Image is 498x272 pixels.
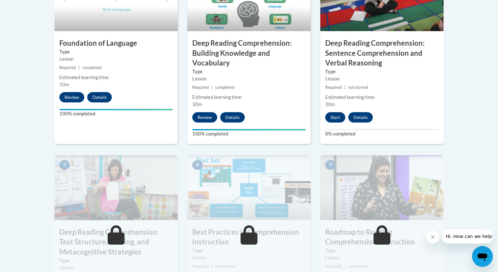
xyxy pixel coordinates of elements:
span: 8 [192,160,203,170]
h3: Deep Reading Comprehension: Text Structure, Writing, and Metacognitive Strategies [54,227,178,257]
h3: Roadmap to Reading Comprehension Instruction [320,227,444,247]
span: | [344,85,346,90]
label: Type [192,247,306,254]
span: not started [215,264,235,269]
h3: Best Practices in Comprehension Instruction [187,227,311,247]
button: Review [192,112,217,123]
div: Lesson [325,254,439,261]
span: Required [325,85,342,90]
label: Type [192,68,306,75]
span: 10m [59,82,69,87]
span: Required [192,85,209,90]
span: 30m [325,101,335,107]
img: Course Image [54,155,178,220]
div: Estimated learning time: [192,94,306,101]
span: not started [348,264,368,269]
span: 9 [325,160,336,170]
div: Your progress [59,109,173,110]
label: Type [325,247,439,254]
img: Course Image [187,155,311,220]
span: not started [348,85,368,90]
span: completed [82,65,101,70]
button: Start [325,112,345,123]
div: Lesson [59,264,173,271]
button: Details [87,92,112,102]
span: Required [59,65,76,70]
span: 30m [192,101,202,107]
h3: Deep Reading Comprehension: Building Knowledge and Vocabulary [187,38,311,68]
div: Lesson [325,75,439,82]
iframe: Close message [426,231,439,243]
img: Course Image [320,155,444,220]
span: | [211,264,213,269]
div: Your progress [192,129,306,130]
span: Required [325,264,342,269]
span: Required [192,264,209,269]
span: | [344,264,346,269]
h3: Deep Reading Comprehension: Sentence Comprehension and Verbal Reasoning [320,38,444,68]
div: Lesson [192,254,306,261]
button: Details [348,112,373,123]
span: 7 [59,160,70,170]
div: Estimated learning time: [59,74,173,81]
span: | [211,85,213,90]
label: Type [325,68,439,75]
span: Hi. How can we help? [4,5,53,10]
button: Details [220,112,245,123]
label: 100% completed [192,130,306,137]
div: Lesson [192,75,306,82]
span: completed [215,85,234,90]
label: Type [59,257,173,264]
div: Estimated learning time: [325,94,439,101]
iframe: Message from company [442,229,493,243]
h3: Foundation of Language [54,38,178,48]
button: Review [59,92,84,102]
iframe: Button to launch messaging window [472,246,493,267]
label: Type [59,48,173,55]
span: | [78,65,80,70]
label: 100% completed [59,110,173,117]
div: Lesson [59,55,173,63]
label: 0% completed [325,130,439,137]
